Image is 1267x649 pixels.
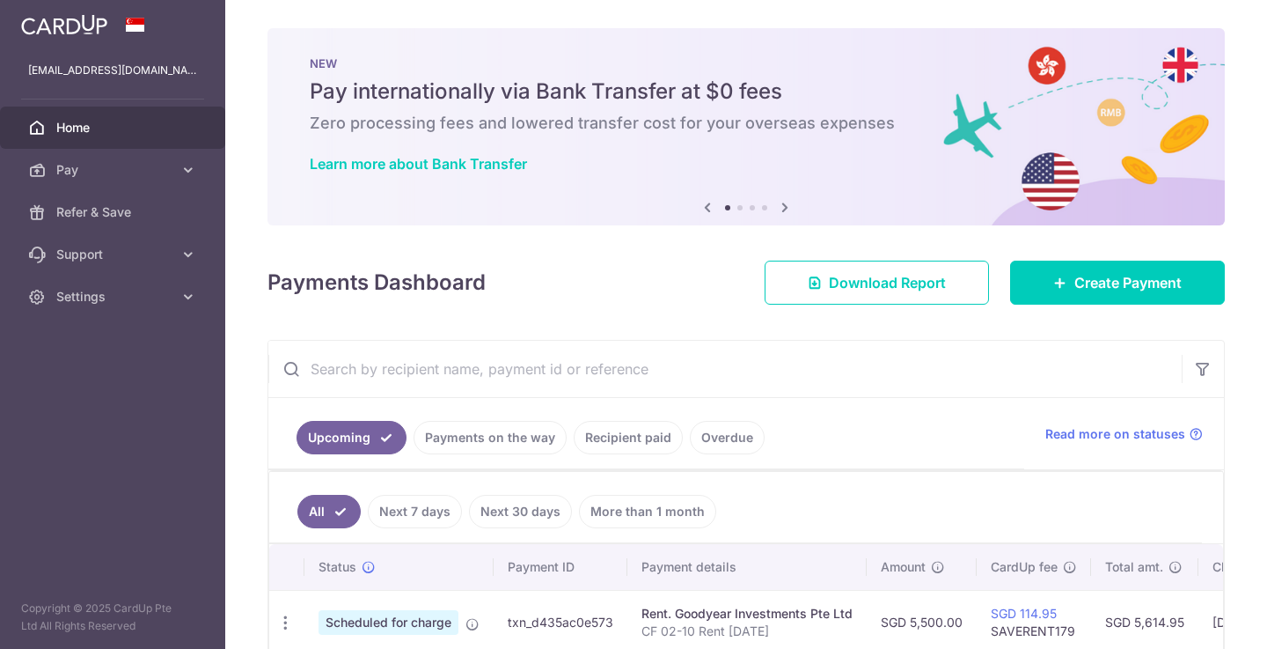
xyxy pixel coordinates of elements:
[1074,272,1182,293] span: Create Payment
[991,558,1058,576] span: CardUp fee
[574,421,683,454] a: Recipient paid
[627,544,867,590] th: Payment details
[1045,425,1185,443] span: Read more on statuses
[1045,425,1203,443] a: Read more on statuses
[469,495,572,528] a: Next 30 days
[56,246,172,263] span: Support
[368,495,462,528] a: Next 7 days
[690,421,765,454] a: Overdue
[991,606,1057,621] a: SGD 114.95
[56,119,172,136] span: Home
[1010,261,1225,305] a: Create Payment
[881,558,926,576] span: Amount
[829,272,946,293] span: Download Report
[494,544,627,590] th: Payment ID
[310,155,527,173] a: Learn more about Bank Transfer
[28,62,197,79] p: [EMAIL_ADDRESS][DOMAIN_NAME]
[765,261,989,305] a: Download Report
[319,558,356,576] span: Status
[579,495,716,528] a: More than 1 month
[268,341,1182,397] input: Search by recipient name, payment id or reference
[310,77,1183,106] h5: Pay internationally via Bank Transfer at $0 fees
[1105,558,1163,576] span: Total amt.
[267,267,486,299] h4: Payments Dashboard
[56,288,172,306] span: Settings
[641,605,853,623] div: Rent. Goodyear Investments Pte Ltd
[56,161,172,179] span: Pay
[56,203,172,221] span: Refer & Save
[641,623,853,640] p: CF 02-10 Rent [DATE]
[297,495,361,528] a: All
[21,14,107,35] img: CardUp
[319,610,458,635] span: Scheduled for charge
[297,421,406,454] a: Upcoming
[310,56,1183,70] p: NEW
[310,113,1183,134] h6: Zero processing fees and lowered transfer cost for your overseas expenses
[267,28,1225,225] img: Bank transfer banner
[414,421,567,454] a: Payments on the way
